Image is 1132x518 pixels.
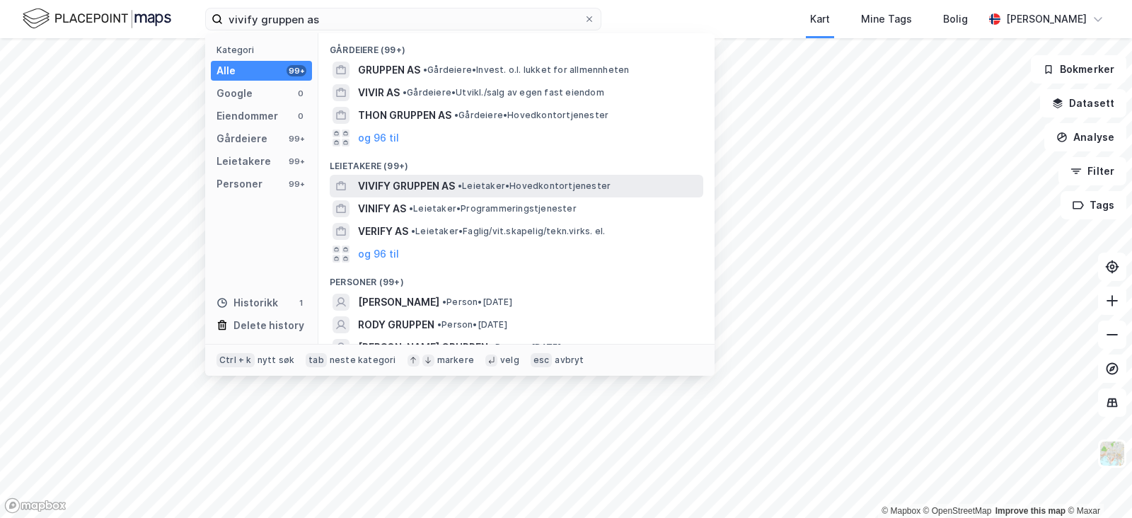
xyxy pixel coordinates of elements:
[318,33,715,59] div: Gårdeiere (99+)
[1099,440,1126,467] img: Z
[1031,55,1126,84] button: Bokmerker
[995,506,1065,516] a: Improve this map
[409,203,413,214] span: •
[223,8,584,30] input: Søk på adresse, matrikkel, gårdeiere, leietakere eller personer
[295,88,306,99] div: 0
[531,353,553,367] div: esc
[287,65,306,76] div: 99+
[358,84,400,101] span: VIVIR AS
[1006,11,1087,28] div: [PERSON_NAME]
[358,246,399,263] button: og 96 til
[216,45,312,55] div: Kategori
[216,153,271,170] div: Leietakere
[923,506,992,516] a: OpenStreetMap
[943,11,968,28] div: Bolig
[454,110,458,120] span: •
[216,294,278,311] div: Historikk
[358,200,406,217] span: VINIFY AS
[437,319,507,330] span: Person • [DATE]
[437,355,474,366] div: markere
[1044,123,1126,151] button: Analyse
[1068,506,1100,516] a: Maxar
[500,355,519,366] div: velg
[458,180,611,192] span: Leietaker • Hovedkontortjenester
[295,297,306,309] div: 1
[216,353,255,367] div: Ctrl + k
[287,156,306,167] div: 99+
[442,297,512,308] span: Person • [DATE]
[423,64,629,76] span: Gårdeiere • Invest. o.l. lukket for allmennheten
[358,223,408,240] span: VERIFY AS
[1058,157,1126,185] button: Filter
[358,339,488,356] span: [PERSON_NAME] GRUPPEN
[1040,89,1126,117] button: Datasett
[810,11,830,28] div: Kart
[23,6,171,31] img: logo.f888ab2527a4732fd821a326f86c7f29.svg
[233,317,304,334] div: Delete history
[287,133,306,144] div: 99+
[330,355,396,366] div: neste kategori
[358,107,451,124] span: THON GRUPPEN AS
[358,316,434,333] span: RODY GRUPPEN
[454,110,608,121] span: Gårdeiere • Hovedkontortjenester
[358,294,439,311] span: [PERSON_NAME]
[318,149,715,175] div: Leietakere (99+)
[216,85,253,102] div: Google
[306,353,327,367] div: tab
[216,108,278,125] div: Eiendommer
[409,203,577,214] span: Leietaker • Programmeringstjenester
[411,226,415,236] span: •
[1061,191,1126,219] button: Tags
[491,342,561,353] span: Person • [DATE]
[423,64,427,75] span: •
[491,342,495,352] span: •
[318,265,715,291] div: Personer (99+)
[295,110,306,122] div: 0
[258,355,295,366] div: nytt søk
[555,355,584,366] div: avbryt
[216,175,262,192] div: Personer
[287,178,306,190] div: 99+
[358,178,455,195] span: VIVIFY GRUPPEN AS
[882,506,920,516] a: Mapbox
[861,11,912,28] div: Mine Tags
[358,129,399,146] button: og 96 til
[437,319,441,330] span: •
[403,87,407,98] span: •
[4,497,67,514] a: Mapbox homepage
[403,87,604,98] span: Gårdeiere • Utvikl./salg av egen fast eiendom
[358,62,420,79] span: GRUPPEN AS
[216,130,267,147] div: Gårdeiere
[216,62,236,79] div: Alle
[442,297,446,307] span: •
[411,226,605,237] span: Leietaker • Faglig/vit.skapelig/tekn.virks. el.
[458,180,462,191] span: •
